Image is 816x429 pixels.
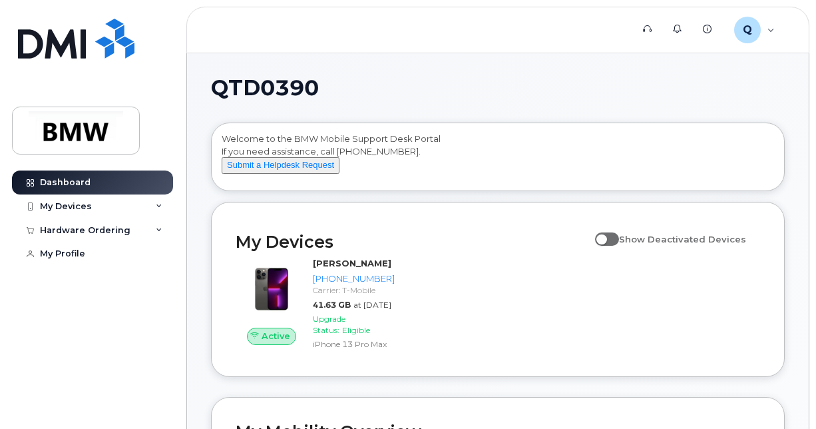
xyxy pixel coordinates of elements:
[246,264,297,314] img: image20231002-3703462-oworib.jpeg
[313,284,395,296] div: Carrier: T-Mobile
[313,258,391,268] strong: [PERSON_NAME]
[222,133,774,186] div: Welcome to the BMW Mobile Support Desk Portal If you need assistance, call [PHONE_NUMBER].
[313,338,395,350] div: iPhone 13 Pro Max
[262,330,290,342] span: Active
[758,371,806,419] iframe: Messenger Launcher
[222,157,339,174] button: Submit a Helpdesk Request
[236,257,400,352] a: Active[PERSON_NAME][PHONE_NUMBER]Carrier: T-Mobile41.63 GBat [DATE]Upgrade Status:EligibleiPhone ...
[619,234,746,244] span: Show Deactivated Devices
[211,78,319,98] span: QTD0390
[236,232,588,252] h2: My Devices
[313,300,351,310] span: 41.63 GB
[313,314,345,335] span: Upgrade Status:
[595,226,606,237] input: Show Deactivated Devices
[353,300,391,310] span: at [DATE]
[313,272,395,285] div: [PHONE_NUMBER]
[342,325,370,335] span: Eligible
[222,159,339,170] a: Submit a Helpdesk Request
